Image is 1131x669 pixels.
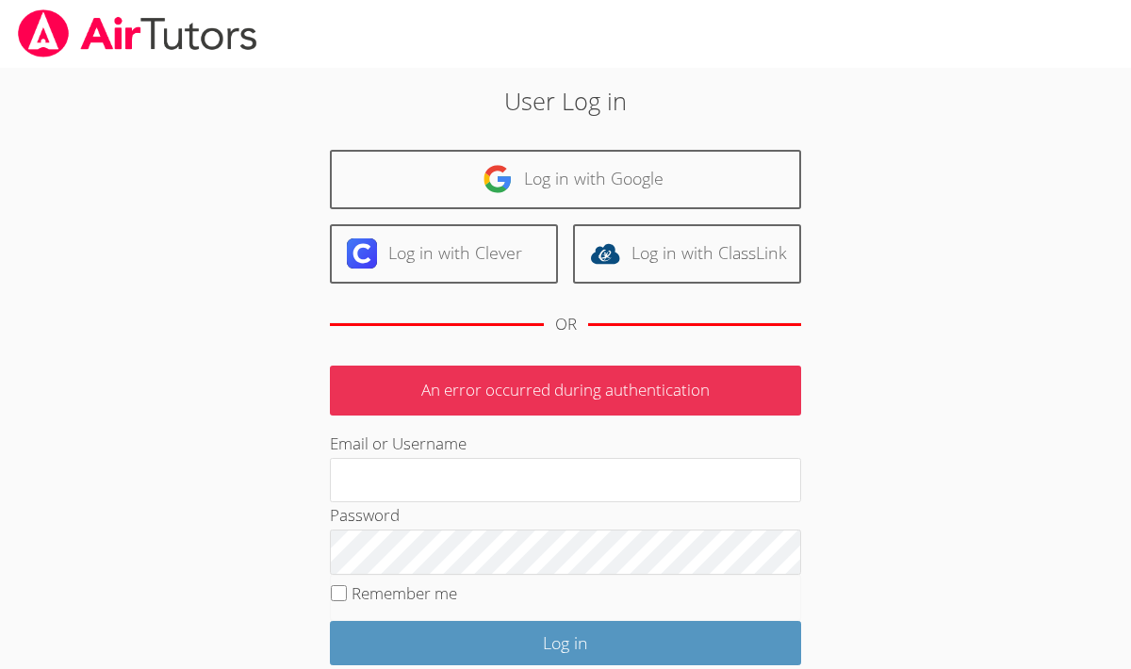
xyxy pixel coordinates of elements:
[555,311,577,338] div: OR
[590,238,620,269] img: classlink-logo-d6bb404cc1216ec64c9a2012d9dc4662098be43eaf13dc465df04b49fa7ab582.svg
[483,164,513,194] img: google-logo-50288ca7cdecda66e5e0955fdab243c47b7ad437acaf1139b6f446037453330a.svg
[330,621,801,665] input: Log in
[330,366,801,416] p: An error occurred during authentication
[330,504,400,526] label: Password
[260,83,871,119] h2: User Log in
[347,238,377,269] img: clever-logo-6eab21bc6e7a338710f1a6ff85c0baf02591cd810cc4098c63d3a4b26e2feb20.svg
[330,432,467,454] label: Email or Username
[352,582,457,604] label: Remember me
[573,224,801,284] a: Log in with ClassLink
[330,150,801,209] a: Log in with Google
[330,224,558,284] a: Log in with Clever
[16,9,259,57] img: airtutors_banner-c4298cdbf04f3fff15de1276eac7730deb9818008684d7c2e4769d2f7ddbe033.png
